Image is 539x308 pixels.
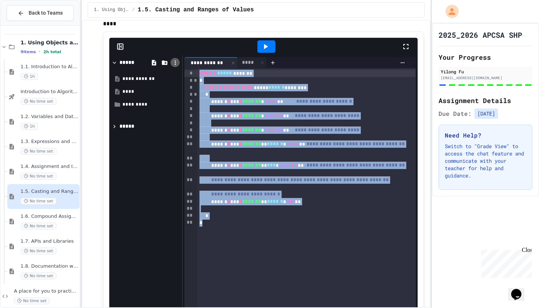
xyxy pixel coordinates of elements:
span: 1.4. Assignment and Input [21,164,78,170]
span: 9 items [21,49,36,54]
span: 1.3. Expressions and Output [New] [21,139,78,145]
span: 1.1. Introduction to Algorithms, Programming, and Compilers [21,64,78,70]
h2: Assignment Details [439,95,532,106]
span: 1h [21,123,38,130]
span: 1. Using Objects and Methods [94,7,129,13]
div: My Account [438,3,461,20]
span: 2h total [43,49,61,54]
div: Chat with us now!Close [3,3,51,47]
span: No time set [21,198,56,205]
span: 1.2. Variables and Data Types [21,114,78,120]
span: No time set [21,148,56,155]
span: 1.6. Compound Assignment Operators [21,213,78,220]
span: No time set [21,247,56,254]
p: Switch to "Grade View" to access the chat feature and communicate with your teacher for help and ... [445,143,526,179]
span: No time set [21,173,56,180]
span: 1.8. Documentation with Comments and Preconditions [21,263,78,269]
button: Back to Teams [7,5,74,21]
iframe: chat widget [478,247,532,278]
iframe: chat widget [508,279,532,301]
span: No time set [21,98,56,105]
span: 1.7. APIs and Libraries [21,238,78,245]
span: Due Date: [439,109,472,118]
span: [DATE] [474,109,498,119]
span: No time set [14,297,50,304]
span: • [39,49,40,55]
span: No time set [21,223,56,230]
span: No time set [21,272,56,279]
h1: 2025_2026 APCSA SHP [439,30,522,40]
div: Yilong Fu [441,68,530,75]
span: 1.5. Casting and Ranges of Values [21,188,78,195]
span: A place for you to practice. [14,288,78,294]
span: / [132,7,135,13]
div: [EMAIL_ADDRESS][DOMAIN_NAME] [441,75,530,81]
span: 1h [21,73,38,80]
span: 1.5. Casting and Ranges of Values [138,5,254,14]
span: Back to Teams [29,9,63,17]
span: 1. Using Objects and Methods [21,39,78,46]
h2: Your Progress [439,52,532,62]
span: Introduction to Algorithms, Programming, and Compilers [21,89,78,95]
h3: Need Help? [445,131,526,140]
